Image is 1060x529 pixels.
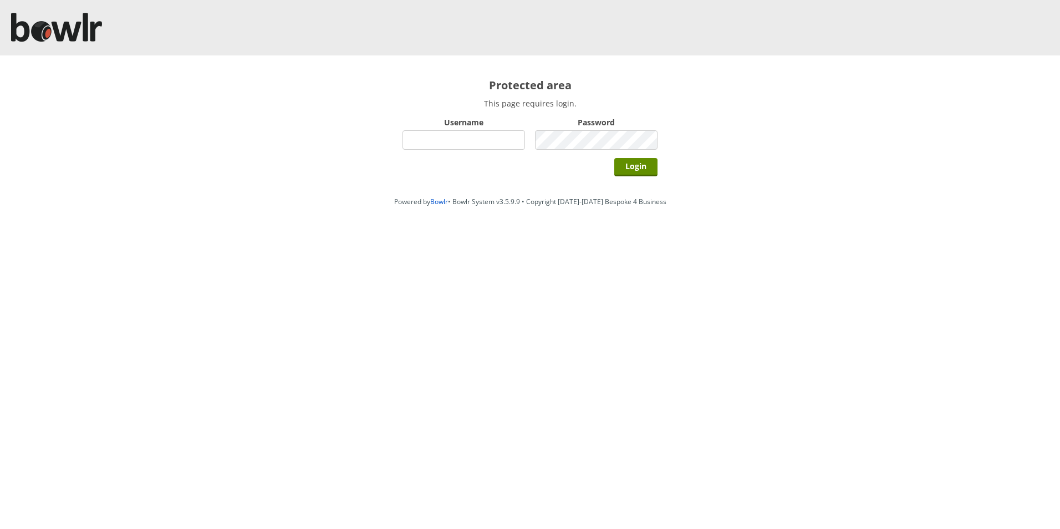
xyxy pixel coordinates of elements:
label: Password [535,117,658,128]
a: Bowlr [430,197,448,206]
h2: Protected area [402,78,658,93]
label: Username [402,117,525,128]
p: This page requires login. [402,98,658,109]
span: Powered by • Bowlr System v3.5.9.9 • Copyright [DATE]-[DATE] Bespoke 4 Business [394,197,666,206]
input: Login [614,158,658,176]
